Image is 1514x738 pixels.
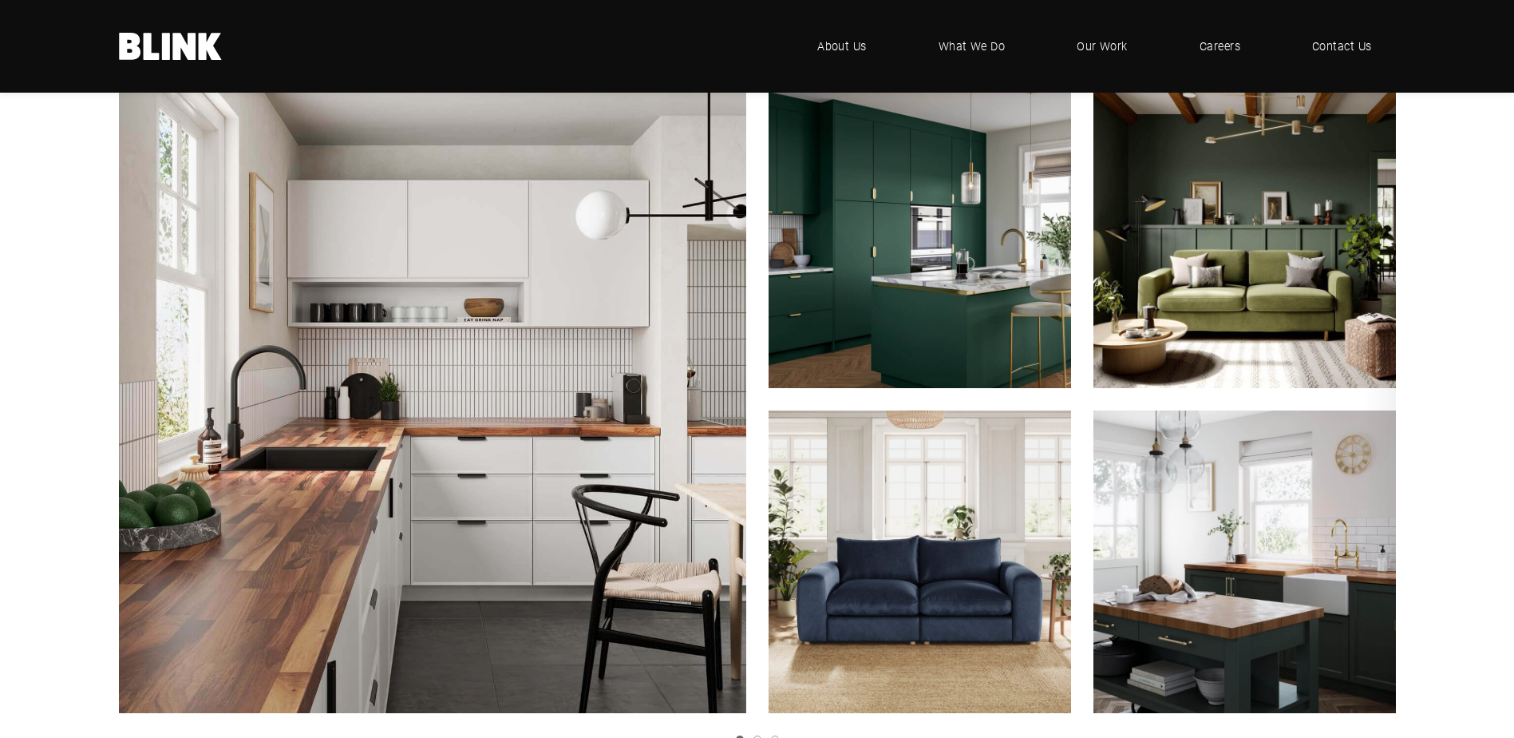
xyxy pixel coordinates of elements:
span: What We Do [939,38,1006,55]
a: About Us [793,22,891,70]
li: 1 of 3 [108,85,1396,713]
a: What We Do [915,22,1030,70]
span: About Us [817,38,867,55]
img: 115.jpg [1093,411,1396,713]
span: Careers [1200,38,1240,55]
a: Home [119,33,223,60]
img: 114.jpg [769,411,1071,713]
a: Next slide [1364,85,1396,713]
img: 112.jpg [769,85,1071,388]
img: 111.jpg [119,85,746,713]
span: Contact Us [1312,38,1372,55]
a: Our Work [1053,22,1152,70]
img: 113.jpg [1093,85,1396,388]
a: Previous slide [119,85,151,713]
a: Contact Us [1288,22,1396,70]
a: Careers [1176,22,1264,70]
span: Our Work [1077,38,1128,55]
